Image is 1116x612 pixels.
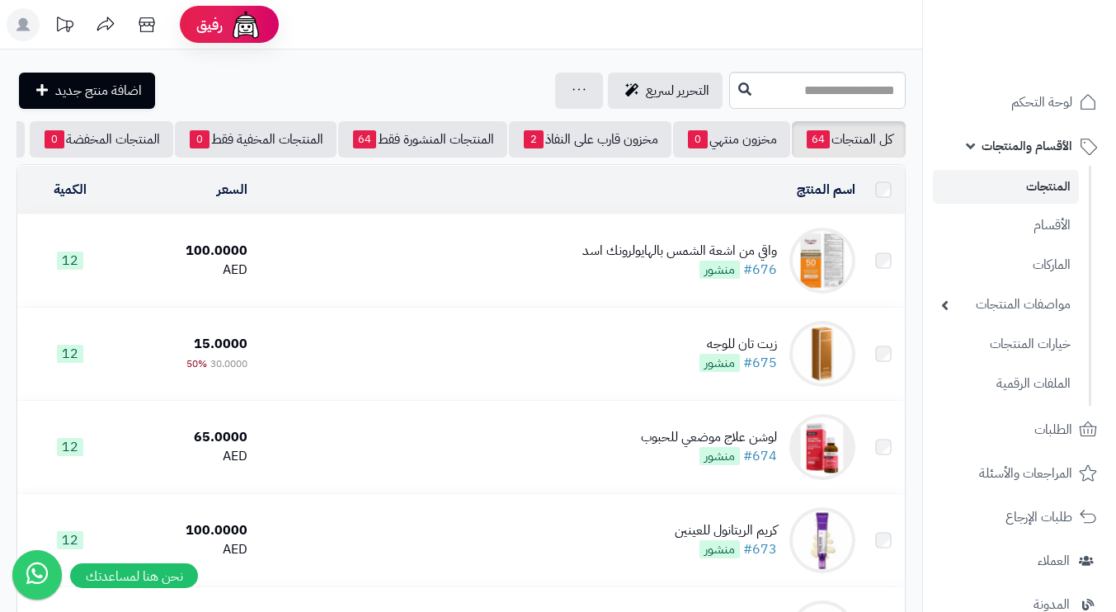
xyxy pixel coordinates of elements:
span: طلبات الإرجاع [1005,506,1072,529]
a: السعر [217,180,247,200]
a: العملاء [933,541,1106,581]
span: منشور [699,354,740,372]
a: الماركات [933,247,1079,283]
img: ai-face.png [229,8,262,41]
span: 12 [57,438,83,456]
a: المنتجات المخفضة0 [30,121,173,158]
span: الأقسام والمنتجات [982,134,1072,158]
img: لوشن علاج موضعي للحبوب [789,414,855,480]
span: منشور [699,447,740,465]
span: 12 [57,531,83,549]
a: اضافة منتج جديد [19,73,155,109]
div: AED [129,540,247,559]
span: العملاء [1038,549,1070,572]
div: لوشن علاج موضعي للحبوب [641,428,777,447]
a: المنتجات المنشورة فقط64 [338,121,507,158]
span: لوحة التحكم [1011,91,1072,114]
span: 15.0000 [194,334,247,354]
span: المراجعات والأسئلة [979,462,1072,485]
img: زيت تان للوجه [789,321,855,387]
span: 0 [688,130,708,148]
span: منشور [699,261,740,279]
a: الطلبات [933,410,1106,450]
a: الكمية [54,180,87,200]
span: رفيق [196,15,223,35]
a: #675 [743,353,777,373]
div: زيت تان للوجه [699,335,777,354]
div: AED [129,447,247,466]
a: #676 [743,260,777,280]
div: 65.0000 [129,428,247,447]
a: #674 [743,446,777,466]
a: لوحة التحكم [933,82,1106,122]
a: الأقسام [933,208,1079,243]
span: 2 [524,130,544,148]
div: واقي من اشعة الشمس بالهايولرونك اسد [582,242,777,261]
a: طلبات الإرجاع [933,497,1106,537]
a: المنتجات [933,170,1079,204]
span: اضافة منتج جديد [55,81,142,101]
div: 100.0000 [129,521,247,540]
div: 100.0000 [129,242,247,261]
a: التحرير لسريع [608,73,723,109]
a: #673 [743,539,777,559]
span: 50% [186,356,207,371]
span: 12 [57,252,83,270]
a: مخزون قارب على النفاذ2 [509,121,671,158]
a: اسم المنتج [797,180,855,200]
div: AED [129,261,247,280]
span: الطلبات [1034,418,1072,441]
img: كريم الريتانول للعينين [789,507,855,573]
span: 12 [57,345,83,363]
a: تحديثات المنصة [44,8,85,45]
a: مخزون منتهي0 [673,121,790,158]
span: 64 [353,130,376,148]
span: منشور [699,540,740,558]
span: 0 [45,130,64,148]
span: التحرير لسريع [646,81,709,101]
img: logo-2.png [1004,44,1100,78]
a: مواصفات المنتجات [933,287,1079,322]
a: كل المنتجات64 [792,121,906,158]
span: 0 [190,130,210,148]
div: كريم الريتانول للعينين [675,521,777,540]
a: المراجعات والأسئلة [933,454,1106,493]
span: 30.0000 [210,356,247,371]
a: الملفات الرقمية [933,366,1079,402]
img: واقي من اشعة الشمس بالهايولرونك اسد [789,228,855,294]
a: خيارات المنتجات [933,327,1079,362]
span: 64 [807,130,830,148]
a: المنتجات المخفية فقط0 [175,121,337,158]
